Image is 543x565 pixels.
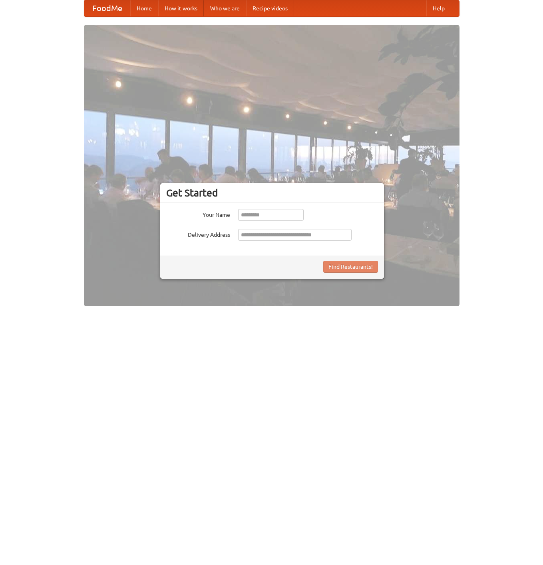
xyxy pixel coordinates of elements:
[166,209,230,219] label: Your Name
[246,0,294,16] a: Recipe videos
[426,0,451,16] a: Help
[166,187,378,199] h3: Get Started
[130,0,158,16] a: Home
[84,0,130,16] a: FoodMe
[204,0,246,16] a: Who we are
[323,261,378,273] button: Find Restaurants!
[166,229,230,239] label: Delivery Address
[158,0,204,16] a: How it works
